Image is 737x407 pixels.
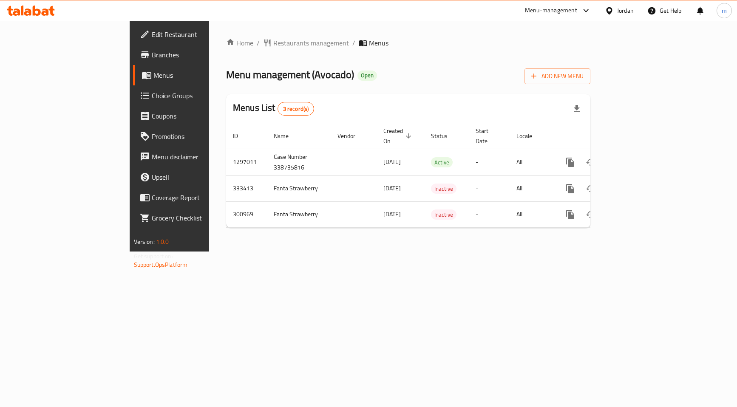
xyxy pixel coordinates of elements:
[152,50,246,60] span: Branches
[133,167,253,187] a: Upsell
[257,38,260,48] li: /
[233,102,314,116] h2: Menus List
[383,156,401,167] span: [DATE]
[267,175,331,201] td: Fanta Strawberry
[469,201,510,227] td: -
[134,236,155,247] span: Version:
[337,131,366,141] span: Vendor
[567,99,587,119] div: Export file
[133,85,253,106] a: Choice Groups
[226,123,649,228] table: enhanced table
[152,29,246,40] span: Edit Restaurant
[581,204,601,225] button: Change Status
[469,175,510,201] td: -
[431,158,453,167] span: Active
[278,102,315,116] div: Total records count
[510,175,553,201] td: All
[152,192,246,203] span: Coverage Report
[133,106,253,126] a: Coupons
[431,157,453,167] div: Active
[357,72,377,79] span: Open
[510,149,553,175] td: All
[133,208,253,228] a: Grocery Checklist
[153,70,246,80] span: Menus
[581,152,601,172] button: Change Status
[152,90,246,101] span: Choice Groups
[267,201,331,227] td: Fanta Strawberry
[383,183,401,194] span: [DATE]
[134,251,173,262] span: Get support on:
[560,152,581,172] button: more
[133,65,253,85] a: Menus
[133,147,253,167] a: Menu disclaimer
[369,38,388,48] span: Menus
[134,259,188,270] a: Support.OpsPlatform
[531,71,584,82] span: Add New Menu
[133,45,253,65] a: Branches
[476,126,499,146] span: Start Date
[560,178,581,199] button: more
[516,131,543,141] span: Locale
[431,131,459,141] span: Status
[152,111,246,121] span: Coupons
[274,131,300,141] span: Name
[383,209,401,220] span: [DATE]
[152,131,246,141] span: Promotions
[525,6,577,16] div: Menu-management
[553,123,649,149] th: Actions
[617,6,634,15] div: Jordan
[156,236,169,247] span: 1.0.0
[560,204,581,225] button: more
[431,184,456,194] span: Inactive
[233,131,249,141] span: ID
[133,187,253,208] a: Coverage Report
[133,24,253,45] a: Edit Restaurant
[226,65,354,84] span: Menu management ( Avocado )
[152,172,246,182] span: Upsell
[267,149,331,175] td: Case Number 338735816
[226,38,590,48] nav: breadcrumb
[469,149,510,175] td: -
[273,38,349,48] span: Restaurants management
[431,210,456,220] span: Inactive
[383,126,414,146] span: Created On
[263,38,349,48] a: Restaurants management
[152,213,246,223] span: Grocery Checklist
[524,68,590,84] button: Add New Menu
[722,6,727,15] span: m
[352,38,355,48] li: /
[133,126,253,147] a: Promotions
[357,71,377,81] div: Open
[510,201,553,227] td: All
[152,152,246,162] span: Menu disclaimer
[278,105,314,113] span: 3 record(s)
[581,178,601,199] button: Change Status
